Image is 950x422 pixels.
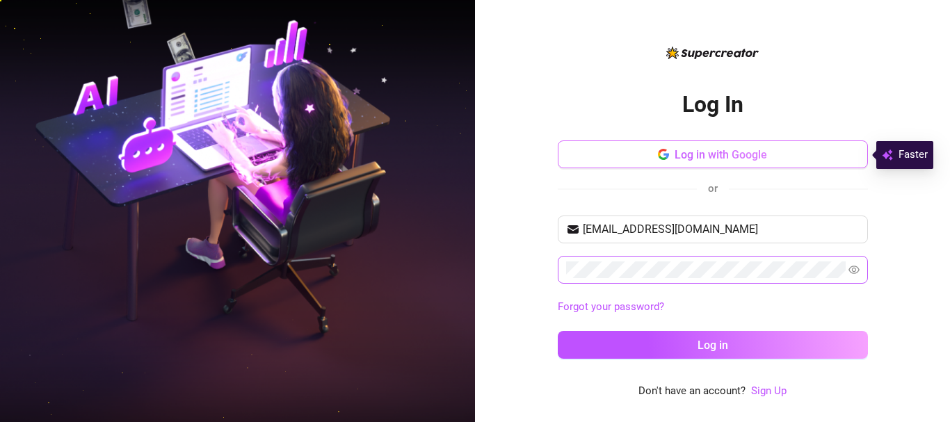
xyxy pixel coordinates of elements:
a: Forgot your password? [558,300,664,313]
span: or [708,182,718,195]
img: svg%3e [882,147,893,163]
button: Log in with Google [558,140,868,168]
img: logo-BBDzfeDw.svg [666,47,759,59]
span: eye [848,264,860,275]
a: Sign Up [751,384,787,397]
span: Log in with Google [675,148,767,161]
button: Log in [558,331,868,359]
span: Don't have an account? [638,383,746,400]
a: Forgot your password? [558,299,868,316]
a: Sign Up [751,383,787,400]
span: Faster [899,147,928,163]
span: Log in [698,339,728,352]
h2: Log In [682,90,743,119]
input: Your email [583,221,860,238]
